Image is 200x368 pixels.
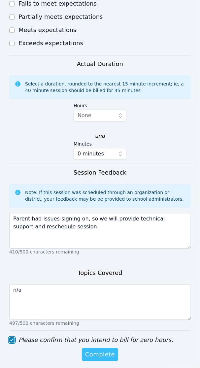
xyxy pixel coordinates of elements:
[9,320,191,326] p: 497/500 characters remaining
[85,350,115,359] span: Complete
[78,112,91,118] span: None
[9,249,191,255] p: 410/500 characters remaining
[18,13,103,20] label: Partially meets expectations
[74,110,126,121] button: None
[25,81,185,94] div: Select a duration, rounded to the nearest 15 minute increment; ie, a 40 minute session should be ...
[18,26,77,33] label: Meets expectations
[9,284,191,320] textarea: n/a
[74,148,126,160] button: 0 minutes
[9,213,191,249] textarea: Parent had issues signing on, so we will provide technical support and reschedule session.
[95,132,105,140] div: and
[77,59,123,69] h3: Actual Duration
[74,140,126,148] label: Minutes
[18,336,173,343] label: Please confirm that you intend to bill for zero hours.
[78,150,104,158] span: 0 minutes
[74,102,126,110] label: Hours
[82,348,118,361] button: Complete
[74,168,126,177] h3: Session Feedback
[78,268,122,278] h3: Topics Covered
[25,189,185,202] div: Note: If this session was scheduled through an organization or district, your feedback may be be ...
[18,40,83,47] label: Exceeds expectations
